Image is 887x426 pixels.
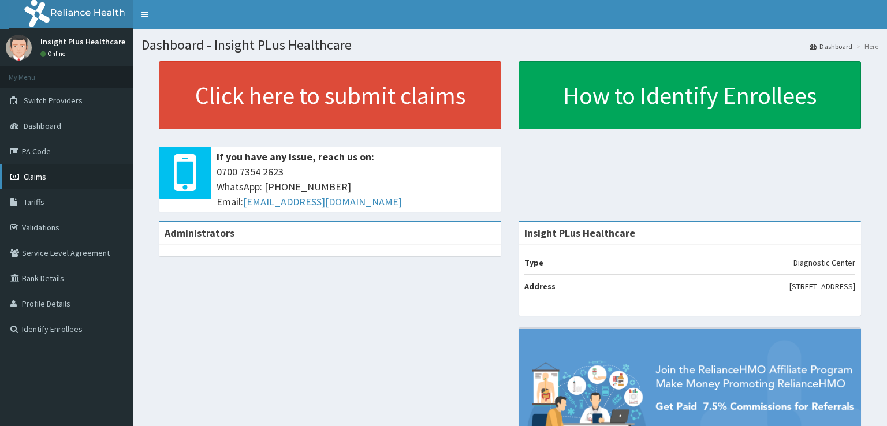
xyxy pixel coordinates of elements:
[810,42,852,51] a: Dashboard
[24,197,44,207] span: Tariffs
[524,281,556,292] b: Address
[40,50,68,58] a: Online
[524,226,635,240] strong: Insight PLus Healthcare
[40,38,125,46] p: Insight Plus Healthcare
[6,35,32,61] img: User Image
[24,95,83,106] span: Switch Providers
[165,226,234,240] b: Administrators
[217,165,495,209] span: 0700 7354 2623 WhatsApp: [PHONE_NUMBER] Email:
[24,121,61,131] span: Dashboard
[789,281,855,292] p: [STREET_ADDRESS]
[519,61,861,129] a: How to Identify Enrollees
[141,38,878,53] h1: Dashboard - Insight PLus Healthcare
[854,42,878,51] li: Here
[243,195,402,208] a: [EMAIL_ADDRESS][DOMAIN_NAME]
[524,257,543,268] b: Type
[159,61,501,129] a: Click here to submit claims
[793,257,855,268] p: Diagnostic Center
[217,150,374,163] b: If you have any issue, reach us on:
[24,171,46,182] span: Claims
